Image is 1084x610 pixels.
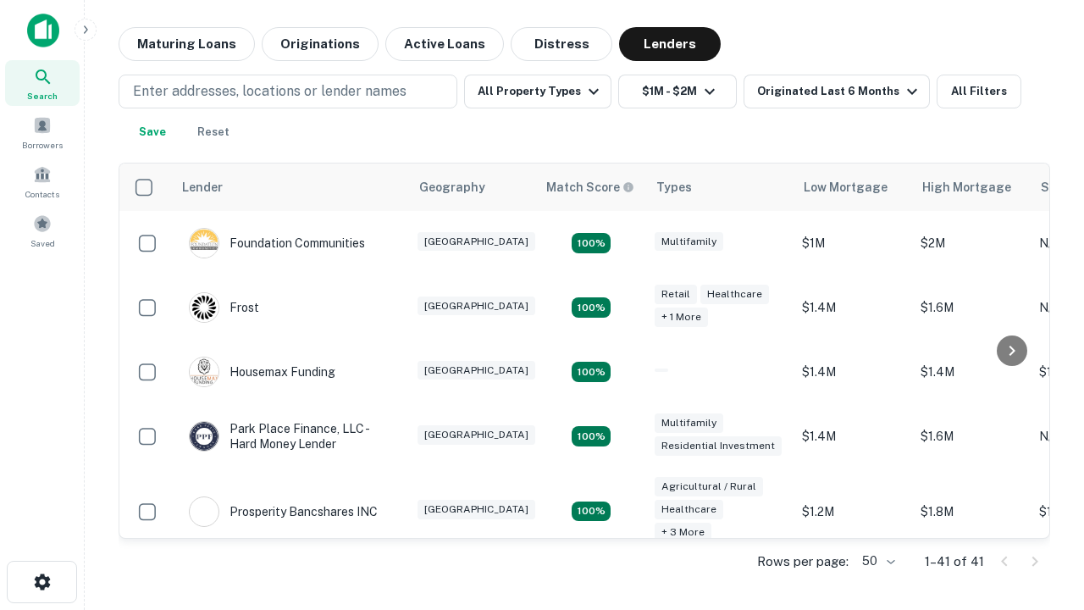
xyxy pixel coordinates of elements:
[5,208,80,253] a: Saved
[912,164,1031,211] th: High Mortgage
[572,233,611,253] div: Matching Properties: 4, hasApolloMatch: undefined
[912,275,1031,340] td: $1.6M
[418,500,535,519] div: [GEOGRAPHIC_DATA]
[30,236,55,250] span: Saved
[25,187,59,201] span: Contacts
[912,340,1031,404] td: $1.4M
[999,474,1084,556] iframe: Chat Widget
[619,27,721,61] button: Lenders
[22,138,63,152] span: Borrowers
[804,177,888,197] div: Low Mortgage
[546,178,631,197] h6: Match Score
[794,164,912,211] th: Low Mortgage
[572,297,611,318] div: Matching Properties: 4, hasApolloMatch: undefined
[125,115,180,149] button: Save your search to get updates of matches that match your search criteria.
[464,75,611,108] button: All Property Types
[419,177,485,197] div: Geography
[262,27,379,61] button: Originations
[572,362,611,382] div: Matching Properties: 4, hasApolloMatch: undefined
[646,164,794,211] th: Types
[189,421,392,452] div: Park Place Finance, LLC - Hard Money Lender
[418,361,535,380] div: [GEOGRAPHIC_DATA]
[133,81,406,102] p: Enter addresses, locations or lender names
[418,297,535,316] div: [GEOGRAPHIC_DATA]
[655,477,763,496] div: Agricultural / Rural
[744,75,930,108] button: Originated Last 6 Months
[700,285,769,304] div: Healthcare
[655,413,723,433] div: Multifamily
[409,164,536,211] th: Geography
[418,425,535,445] div: [GEOGRAPHIC_DATA]
[572,426,611,446] div: Matching Properties: 4, hasApolloMatch: undefined
[794,211,912,275] td: $1M
[189,496,378,527] div: Prosperity Bancshares INC
[172,164,409,211] th: Lender
[182,177,223,197] div: Lender
[119,75,457,108] button: Enter addresses, locations or lender names
[655,232,723,252] div: Multifamily
[546,178,634,197] div: Capitalize uses an advanced AI algorithm to match your search with the best lender. The match sco...
[190,229,218,258] img: picture
[912,211,1031,275] td: $2M
[27,89,58,103] span: Search
[655,285,697,304] div: Retail
[655,523,711,542] div: + 3 more
[912,404,1031,469] td: $1.6M
[572,502,611,522] div: Matching Properties: 7, hasApolloMatch: undefined
[418,232,535,252] div: [GEOGRAPHIC_DATA]
[912,469,1031,554] td: $1.8M
[119,27,255,61] button: Maturing Loans
[757,552,849,572] p: Rows per page:
[189,357,335,387] div: Housemax Funding
[190,422,218,451] img: picture
[27,14,59,47] img: capitalize-icon.png
[385,27,504,61] button: Active Loans
[922,177,1011,197] div: High Mortgage
[794,340,912,404] td: $1.4M
[189,292,259,323] div: Frost
[937,75,1021,108] button: All Filters
[794,404,912,469] td: $1.4M
[536,164,646,211] th: Capitalize uses an advanced AI algorithm to match your search with the best lender. The match sco...
[655,308,708,327] div: + 1 more
[794,275,912,340] td: $1.4M
[794,469,912,554] td: $1.2M
[925,552,984,572] p: 1–41 of 41
[855,549,898,574] div: 50
[655,500,723,519] div: Healthcare
[190,293,218,322] img: picture
[190,358,218,386] img: picture
[655,436,782,456] div: Residential Investment
[5,158,80,204] a: Contacts
[656,177,692,197] div: Types
[189,228,365,258] div: Foundation Communities
[618,75,737,108] button: $1M - $2M
[511,27,612,61] button: Distress
[5,109,80,155] a: Borrowers
[757,81,922,102] div: Originated Last 6 Months
[186,115,241,149] button: Reset
[5,60,80,106] a: Search
[190,497,218,526] img: picture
